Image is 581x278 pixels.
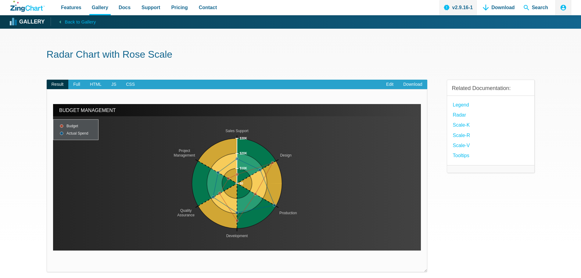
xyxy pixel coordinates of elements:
[61,3,81,12] span: Features
[85,80,106,89] span: HTML
[199,3,217,12] span: Contact
[51,17,96,26] a: Back to Gallery
[65,18,96,26] span: Back to Gallery
[453,141,470,150] a: Scale-V
[452,85,529,92] h3: Related Documentation:
[119,3,131,12] span: Docs
[10,1,45,12] a: ZingChart Logo. Click to return to the homepage
[47,80,69,89] span: Result
[121,80,140,89] span: CSS
[142,3,160,12] span: Support
[453,101,469,109] a: Legend
[381,80,398,89] a: Edit
[453,151,469,160] a: Tooltips
[92,3,108,12] span: Gallery
[47,48,535,62] h1: Radar Chart with Rose Scale
[106,80,121,89] span: JS
[171,3,188,12] span: Pricing
[453,131,470,139] a: Scale-R
[453,121,470,129] a: Scale-K
[453,111,466,119] a: Radar
[398,80,427,89] a: Download
[47,89,427,272] div: ​
[68,80,85,89] span: Full
[10,17,45,27] a: Gallery
[19,19,45,25] strong: Gallery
